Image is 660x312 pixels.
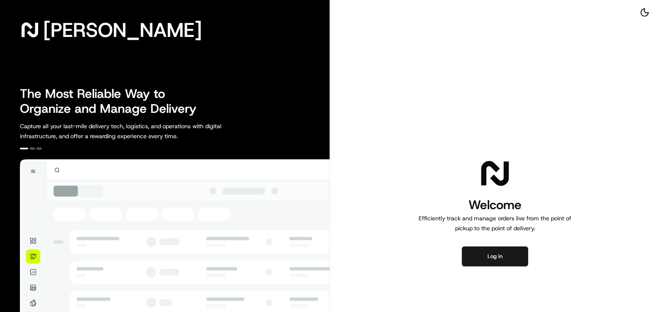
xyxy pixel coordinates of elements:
span: [PERSON_NAME] [43,22,202,38]
p: Capture all your last-mile delivery tech, logistics, and operations with digital infrastructure, ... [20,121,259,141]
h1: Welcome [415,197,575,213]
button: Log in [462,246,528,266]
h2: The Most Reliable Way to Organize and Manage Delivery [20,86,206,116]
p: Efficiently track and manage orders live from the point of pickup to the point of delivery. [415,213,575,233]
